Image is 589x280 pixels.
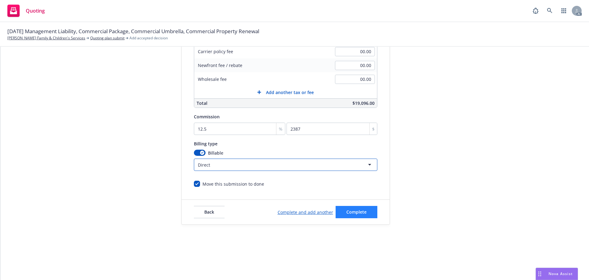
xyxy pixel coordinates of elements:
a: Search [544,5,556,17]
span: % [279,126,283,132]
input: 0.00 [335,61,375,70]
span: Commission [194,114,220,120]
span: Billing type [194,141,218,147]
span: $ [372,126,375,132]
span: Newfront fee / rebate [198,62,242,68]
a: Complete and add another [278,209,333,215]
span: Total [197,100,207,106]
span: Add accepted decision [129,35,168,41]
span: [DATE] Management Liability, Commercial Package, Commercial Umbrella, Commercial Property Renewal [7,27,259,35]
button: Add another tax or fee [194,86,377,98]
button: Complete [336,206,377,218]
input: 0.00 [335,47,375,56]
a: [PERSON_NAME] Family & Children's Services [7,35,85,41]
span: Quoting [26,8,45,13]
button: Back [194,206,225,218]
span: Add another tax or fee [266,89,314,96]
input: 0.00 [335,75,375,84]
span: Back [204,209,214,215]
a: Report a Bug [529,5,542,17]
button: Nova Assist [536,268,578,280]
div: Drag to move [536,268,544,280]
span: Carrier policy fee [198,49,233,54]
span: Wholesale fee [198,76,227,82]
a: Quoting plan submit [90,35,125,41]
span: Nova Assist [549,271,573,276]
span: Complete [346,209,367,215]
span: $19,096.00 [352,100,375,106]
a: Switch app [558,5,570,17]
div: Billable [194,150,377,156]
a: Quoting [5,2,47,19]
div: Move this submission to done [202,181,264,187]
